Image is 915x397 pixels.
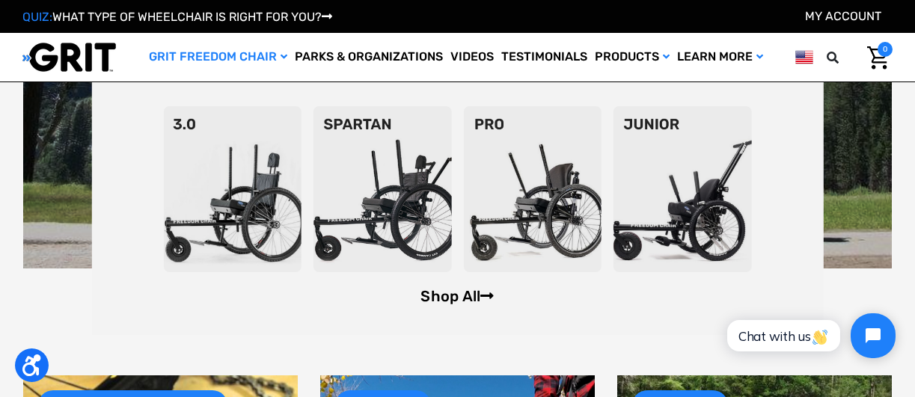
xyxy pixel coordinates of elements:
[498,33,591,81] a: Testimonials
[447,33,498,81] a: Videos
[833,42,856,73] input: Search
[22,10,332,24] a: QUIZ:WHAT TYPE OF WHEELCHAIR IS RIGHT FOR YOU?
[591,33,673,81] a: Products
[795,48,813,67] img: us.png
[711,301,908,371] iframe: Tidio Chat
[23,73,893,105] h2: WHAT TYPE OF WHEELCHAIR IS RIGHT FOR YOU
[463,106,602,272] img: pro-chair.png
[878,42,893,57] span: 0
[613,106,752,272] img: junior-chair.png
[867,46,889,70] img: Cart
[420,287,494,305] a: Shop All
[291,33,447,81] a: Parks & Organizations
[145,33,291,81] a: GRIT Freedom Chair
[673,33,767,81] a: Learn More
[23,120,893,140] p: Wondering if our outdoor all terrain wheelchair is right for you? Answers a few questions and we'...
[856,42,893,73] a: Cart with 0 items
[163,106,302,272] img: 3point0.png
[195,61,276,76] span: Phone Number
[22,42,116,73] img: GRIT All-Terrain Wheelchair and Mobility Equipment
[313,106,452,272] img: spartan2.png
[22,10,52,24] span: QUIZ:
[805,9,881,23] a: Account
